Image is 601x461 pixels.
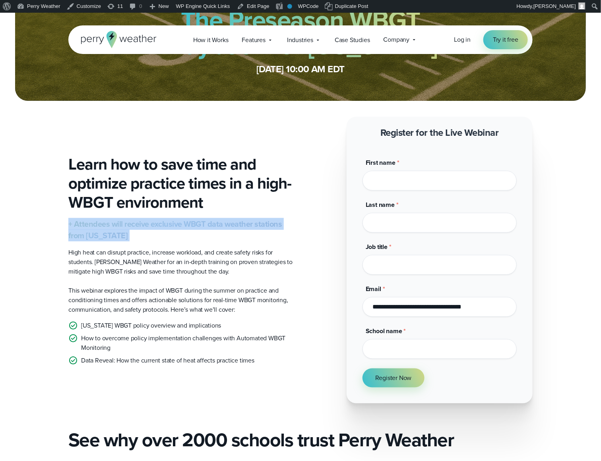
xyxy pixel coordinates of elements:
[533,3,576,9] span: [PERSON_NAME]
[256,62,345,76] strong: [DATE] 10:00 AM EDT
[287,4,292,9] div: No index
[384,35,410,44] span: Company
[454,35,471,44] a: Log in
[366,200,395,209] span: Last name
[81,321,221,330] p: [US_STATE] WBGT policy overview and implications
[68,286,294,314] p: This webinar explores the impact of WBGT during the summer on practice and conditioning times and...
[375,373,412,383] span: Register Now
[81,334,294,353] p: How to overcome policy implementation challenges with Automated WBGT Monitoring
[186,32,235,48] a: How it Works
[81,356,254,365] p: Data Reveal: How the current state of heat affects practice times
[68,218,282,241] strong: + Attendees will receive exclusive WBGT data weather stations from [US_STATE]
[483,30,528,49] a: Try it free
[366,326,402,336] span: School name
[366,284,381,293] span: Email
[328,32,377,48] a: Case Studies
[287,35,313,45] span: Industries
[335,35,370,45] span: Case Studies
[366,242,388,251] span: Job title
[68,248,294,276] p: High heat can disrupt practice, increase workload, and create safety risks for students. [PERSON_...
[380,125,499,140] strong: Register for the Live Webinar
[493,35,518,44] span: Try it free
[366,158,395,167] span: First name
[193,35,229,45] span: How it Works
[363,368,425,388] button: Register Now
[68,429,533,451] h2: See why over 2000 schools trust Perry Weather
[242,35,266,45] span: Features
[68,155,294,212] h3: Learn how to save time and optimize practice times in a high-WBGT environment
